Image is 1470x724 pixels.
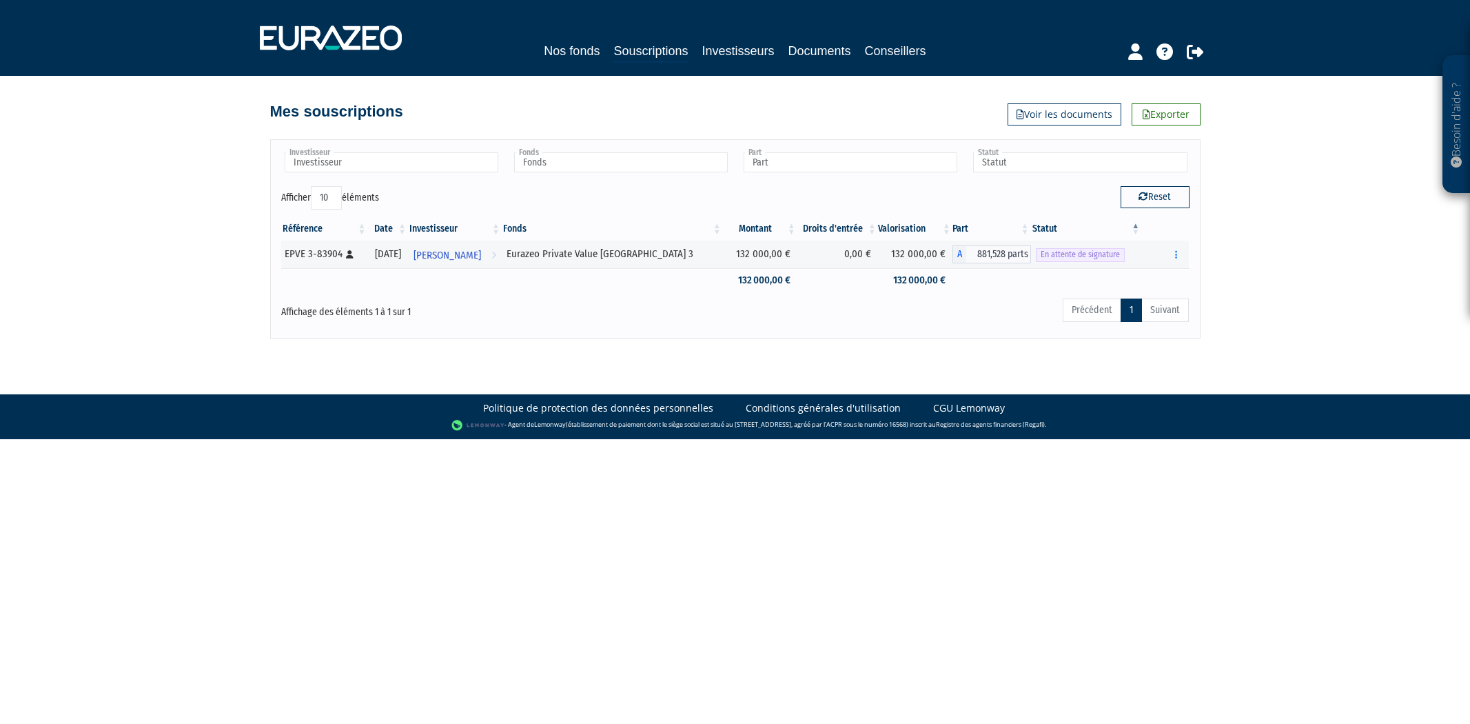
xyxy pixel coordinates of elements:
th: Référence : activer pour trier la colonne par ordre croissant [281,217,368,241]
a: Documents [788,41,851,61]
a: Voir les documents [1008,103,1121,125]
th: Statut : activer pour trier la colonne par ordre d&eacute;croissant [1031,217,1142,241]
a: Nos fonds [544,41,600,61]
div: - Agent de (établissement de paiement dont le siège social est situé au [STREET_ADDRESS], agréé p... [14,419,1456,432]
i: [Français] Personne physique [346,250,354,259]
td: 132 000,00 € [723,268,797,292]
th: Droits d'entrée: activer pour trier la colonne par ordre croissant [797,217,878,241]
th: Part: activer pour trier la colonne par ordre croissant [952,217,1031,241]
i: Voir l'investisseur [491,243,496,268]
a: CGU Lemonway [933,401,1005,415]
select: Afficheréléments [311,186,342,210]
th: Date: activer pour trier la colonne par ordre croissant [368,217,409,241]
div: Affichage des éléments 1 à 1 sur 1 [281,297,648,319]
button: Reset [1121,186,1190,208]
th: Montant: activer pour trier la colonne par ordre croissant [723,217,797,241]
a: Lemonway [534,420,566,429]
th: Fonds: activer pour trier la colonne par ordre croissant [502,217,723,241]
span: 881,528 parts [966,245,1031,263]
a: Registre des agents financiers (Regafi) [936,420,1045,429]
div: [DATE] [373,247,404,261]
td: 0,00 € [797,241,878,268]
a: 1 [1121,299,1142,322]
a: Exporter [1132,103,1201,125]
label: Afficher éléments [281,186,379,210]
td: 132 000,00 € [878,241,952,268]
td: 132 000,00 € [878,268,952,292]
p: Besoin d'aide ? [1449,63,1464,187]
h4: Mes souscriptions [270,103,403,120]
span: [PERSON_NAME] [414,243,481,268]
a: Conseillers [865,41,926,61]
img: logo-lemonway.png [451,419,504,432]
div: A - Eurazeo Private Value Europe 3 [952,245,1031,263]
a: Souscriptions [613,41,688,63]
a: Conditions générales d'utilisation [746,401,901,415]
span: A [952,245,966,263]
span: En attente de signature [1036,248,1125,261]
th: Investisseur: activer pour trier la colonne par ordre croissant [408,217,502,241]
div: Eurazeo Private Value [GEOGRAPHIC_DATA] 3 [507,247,718,261]
td: 132 000,00 € [723,241,797,268]
img: 1732889491-logotype_eurazeo_blanc_rvb.png [260,26,402,50]
a: [PERSON_NAME] [408,241,502,268]
div: EPVE 3-83904 [285,247,363,261]
a: Politique de protection des données personnelles [483,401,713,415]
th: Valorisation: activer pour trier la colonne par ordre croissant [878,217,952,241]
a: Investisseurs [702,41,774,61]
